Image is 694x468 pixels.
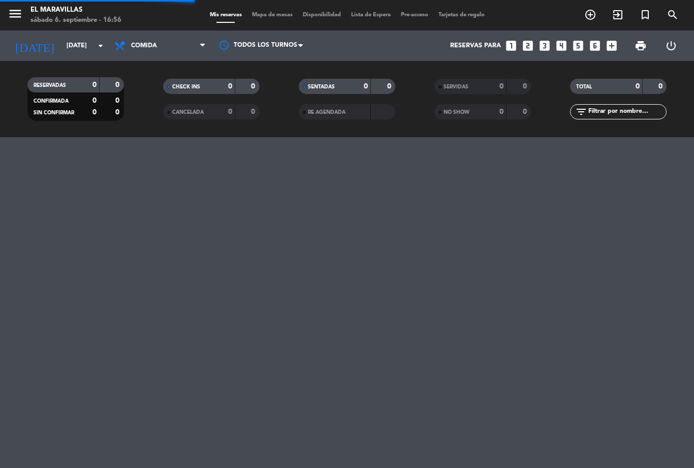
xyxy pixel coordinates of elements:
span: NO SHOW [444,110,469,115]
div: El Maravillas [30,5,121,15]
strong: 0 [115,109,121,116]
i: looks_3 [538,39,551,52]
span: Tarjetas de regalo [433,12,490,18]
i: add_circle_outline [584,9,596,21]
i: filter_list [575,106,587,118]
span: CONFIRMADA [34,99,69,104]
i: looks_5 [572,39,585,52]
span: WALK IN [604,6,632,23]
strong: 0 [251,83,257,90]
span: Lista de Espera [346,12,396,18]
strong: 0 [115,97,121,104]
strong: 0 [499,83,503,90]
span: SIN CONFIRMAR [34,110,74,115]
span: RESERVADAS [34,83,66,88]
i: exit_to_app [612,9,624,21]
i: add_box [605,39,618,52]
i: looks_one [504,39,518,52]
strong: 0 [636,83,640,90]
span: RE AGENDADA [308,110,345,115]
i: power_settings_new [665,40,677,52]
span: CANCELADA [172,110,204,115]
div: LOG OUT [656,30,686,61]
strong: 0 [499,108,503,115]
strong: 0 [658,83,665,90]
i: arrow_drop_down [94,40,107,52]
span: SENTADAS [308,84,335,89]
div: sábado 6. septiembre - 16:56 [30,15,121,25]
i: search [667,9,679,21]
strong: 0 [228,83,232,90]
span: Disponibilidad [298,12,346,18]
span: CHECK INS [172,84,200,89]
span: Reserva especial [632,6,659,23]
strong: 0 [387,83,393,90]
span: Comida [131,42,157,49]
strong: 0 [115,81,121,88]
span: SERVIDAS [444,84,468,89]
strong: 0 [364,83,368,90]
span: print [635,40,647,52]
button: menu [8,6,23,25]
span: RESERVAR MESA [577,6,604,23]
span: Pre-acceso [396,12,433,18]
i: [DATE] [8,35,61,57]
i: turned_in_not [639,9,651,21]
i: looks_two [521,39,534,52]
input: Filtrar por nombre... [587,106,666,117]
strong: 0 [251,108,257,115]
span: Reservas para [450,42,501,49]
strong: 0 [92,109,97,116]
strong: 0 [92,97,97,104]
strong: 0 [523,108,529,115]
strong: 0 [523,83,529,90]
span: BUSCAR [659,6,686,23]
strong: 0 [92,81,97,88]
i: menu [8,6,23,21]
i: looks_6 [588,39,602,52]
span: TOTAL [576,84,592,89]
span: Mapa de mesas [247,12,298,18]
strong: 0 [228,108,232,115]
span: Mis reservas [205,12,247,18]
i: looks_4 [555,39,568,52]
